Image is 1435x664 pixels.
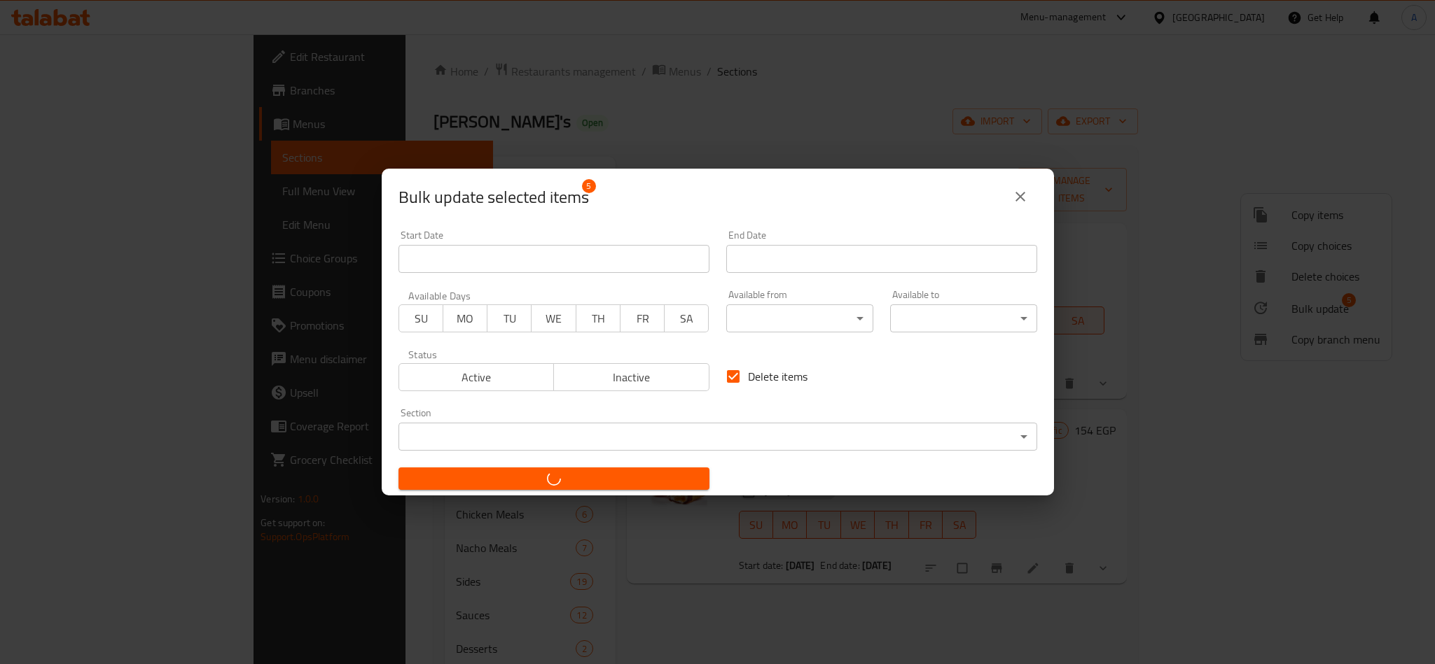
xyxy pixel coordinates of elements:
[487,304,532,332] button: TU
[560,367,704,388] span: Inactive
[626,309,659,329] span: FR
[531,304,576,332] button: WE
[620,304,665,332] button: FR
[1004,180,1037,213] button: close
[537,309,570,329] span: WE
[582,179,596,193] span: 5
[398,186,589,209] span: Selected items count
[553,363,709,391] button: Inactive
[664,304,709,332] button: SA
[443,304,487,332] button: MO
[670,309,703,329] span: SA
[398,363,555,391] button: Active
[582,309,615,329] span: TH
[405,367,549,388] span: Active
[398,423,1037,451] div: ​
[726,304,873,332] div: ​
[748,368,807,385] span: Delete items
[493,309,526,329] span: TU
[449,309,482,329] span: MO
[398,304,443,332] button: SU
[576,304,621,332] button: TH
[405,309,438,329] span: SU
[890,304,1037,332] div: ​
